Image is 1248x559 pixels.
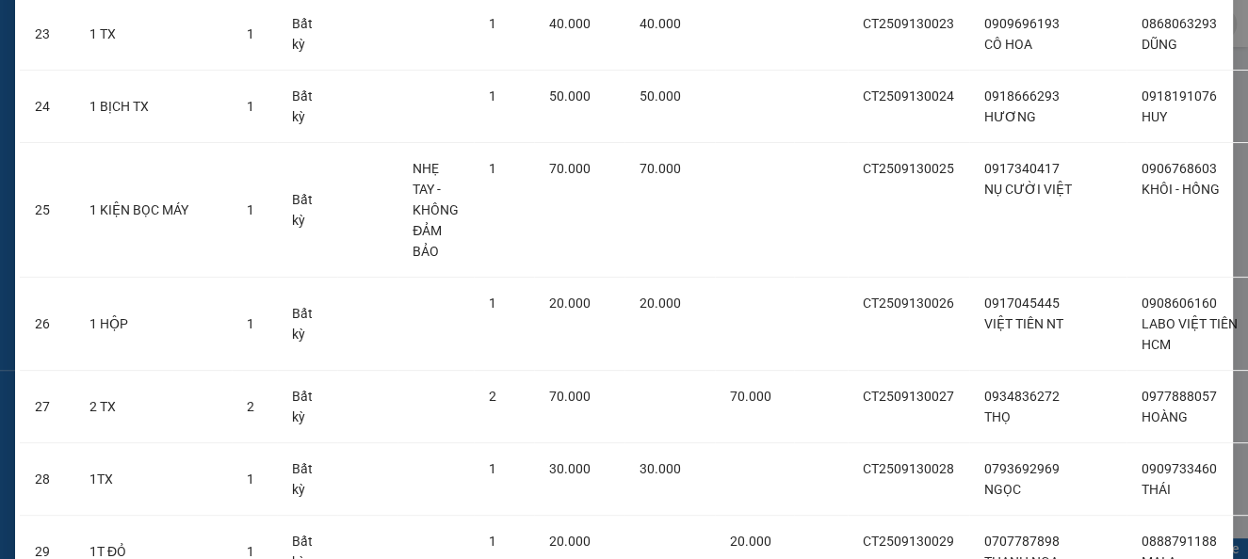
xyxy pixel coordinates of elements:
[20,443,74,516] td: 28
[730,389,771,404] span: 70.000
[1142,161,1217,176] span: 0906768603
[247,99,254,114] span: 1
[1142,182,1220,197] span: KHÔI - HỒNG
[984,389,1060,404] span: 0934836272
[277,443,337,516] td: Bất kỳ
[247,544,254,559] span: 1
[489,161,496,176] span: 1
[730,534,771,549] span: 20.000
[489,295,496,311] span: 1
[984,16,1060,31] span: 0909696193
[640,295,681,311] span: 20.000
[863,534,954,549] span: CT2509130029
[549,295,591,311] span: 20.000
[863,295,954,311] span: CT2509130026
[549,534,591,549] span: 20.000
[984,88,1060,104] span: 0918666293
[74,278,232,371] td: 1 HỘP
[549,161,591,176] span: 70.000
[277,278,337,371] td: Bất kỳ
[489,389,496,404] span: 2
[74,143,232,278] td: 1 KIỆN BỌC MÁY
[1142,37,1177,52] span: DŨNG
[863,389,954,404] span: CT2509130027
[1142,389,1217,404] span: 0977888057
[640,461,681,476] span: 30.000
[277,371,337,443] td: Bất kỳ
[277,71,337,143] td: Bất kỳ
[20,278,74,371] td: 26
[984,316,1063,331] span: VIỆT TIÊN NT
[549,16,591,31] span: 40.000
[1142,534,1217,549] span: 0888791188
[863,16,954,31] span: CT2509130023
[640,16,681,31] span: 40.000
[984,109,1036,124] span: HƯƠNG
[863,161,954,176] span: CT2509130025
[1142,109,1167,124] span: HUY
[549,461,591,476] span: 30.000
[247,399,254,414] span: 2
[1142,88,1217,104] span: 0918191076
[20,143,74,278] td: 25
[1142,316,1238,352] span: LABO VIỆT TIÊN HCM
[984,161,1060,176] span: 0917340417
[489,16,496,31] span: 1
[863,461,954,476] span: CT2509130028
[247,202,254,217] span: 1
[489,534,496,549] span: 1
[984,534,1060,549] span: 0707787898
[984,482,1021,497] span: NGỌC
[74,71,232,143] td: 1 BỊCH TX
[984,182,1072,197] span: NỤ CƯỜI VIỆT
[984,37,1032,52] span: CÔ HOA
[984,295,1060,311] span: 0917045445
[549,389,591,404] span: 70.000
[74,371,232,443] td: 2 TX
[277,143,337,278] td: Bất kỳ
[863,88,954,104] span: CT2509130024
[489,88,496,104] span: 1
[74,443,232,516] td: 1TX
[640,88,681,104] span: 50.000
[549,88,591,104] span: 50.000
[247,26,254,41] span: 1
[1142,461,1217,476] span: 0909733460
[1142,295,1217,311] span: 0908606160
[247,316,254,331] span: 1
[984,409,1011,424] span: THỌ
[247,471,254,487] span: 1
[1142,482,1171,497] span: THÁI
[1142,16,1217,31] span: 0868063293
[1142,409,1188,424] span: HOÀNG
[984,461,1060,476] span: 0793692969
[20,371,74,443] td: 27
[413,161,459,259] span: NHẸ TAY - KHÔNG ĐẢM BẢO
[489,461,496,476] span: 1
[640,161,681,176] span: 70.000
[20,71,74,143] td: 24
